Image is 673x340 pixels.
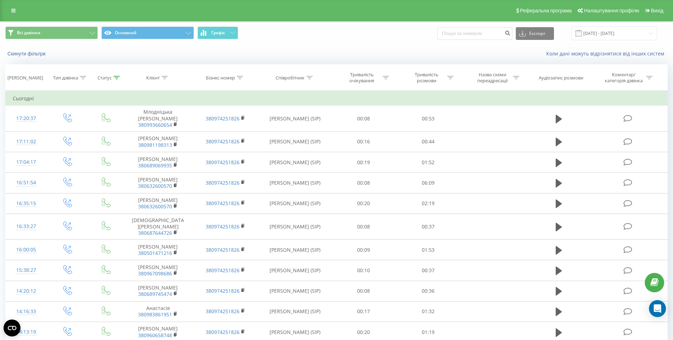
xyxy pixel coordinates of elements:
div: 17:04:17 [13,155,40,169]
td: [PERSON_NAME] (SIP) [259,240,331,260]
button: Графік [197,26,238,39]
div: Тип дзвінка [53,75,78,81]
td: Млодніцька [PERSON_NAME] [124,106,191,132]
a: 380981198313 [138,142,172,148]
div: 14:20:12 [13,284,40,298]
td: [PERSON_NAME] (SIP) [259,214,331,240]
a: 380689069935 [138,162,172,169]
td: 06:09 [396,173,461,193]
td: [PERSON_NAME] [124,281,191,301]
div: 16:33:27 [13,220,40,233]
td: [PERSON_NAME] [124,131,191,152]
div: 17:11:02 [13,135,40,149]
button: Експорт [516,27,554,40]
div: 14:13:19 [13,325,40,339]
div: Назва схеми переадресації [473,72,511,84]
a: 380974251826 [206,115,240,122]
a: 380974251826 [206,223,240,230]
td: 00:08 [331,173,396,193]
a: Коли дані можуть відрізнятися вiд інших систем [546,50,668,57]
button: Скинути фільтри [5,50,49,57]
a: 380632600570 [138,203,172,210]
td: 00:08 [331,281,396,301]
span: Всі дзвінки [17,30,40,36]
a: 380960658748 [138,332,172,339]
div: Клієнт [146,75,160,81]
div: Тривалість очікування [343,72,381,84]
a: 380974251826 [206,246,240,253]
td: Анастасія [124,301,191,322]
td: [PERSON_NAME] [124,193,191,214]
div: 15:38:27 [13,263,40,277]
div: Бізнес номер [206,75,235,81]
td: [PERSON_NAME] (SIP) [259,131,331,152]
td: 00:08 [331,214,396,240]
button: Всі дзвінки [5,26,98,39]
a: 380974251826 [206,179,240,186]
td: 00:53 [396,106,461,132]
td: 00:37 [396,260,461,281]
button: Open CMP widget [4,320,20,336]
a: 380974251826 [206,159,240,166]
div: Тривалість розмови [408,72,445,84]
span: Реферальна програма [520,8,572,13]
td: [PERSON_NAME] [124,152,191,173]
td: [PERSON_NAME] (SIP) [259,281,331,301]
div: Аудіозапис розмови [539,75,583,81]
td: 00:09 [331,240,396,260]
div: Коментар/категорія дзвінка [603,72,644,84]
a: 380993660654 [138,121,172,128]
a: 380501471216 [138,250,172,256]
td: 00:17 [331,301,396,322]
td: 00:37 [396,214,461,240]
td: [PERSON_NAME] [124,260,191,281]
td: 02:19 [396,193,461,214]
div: 17:20:37 [13,112,40,125]
td: 00:19 [331,152,396,173]
a: 380974251826 [206,329,240,335]
div: Статус [98,75,112,81]
a: 380974251826 [206,200,240,207]
td: Сьогодні [6,91,668,106]
td: 00:10 [331,260,396,281]
a: 380974251826 [206,287,240,294]
a: 380967098686 [138,270,172,277]
div: 16:35:15 [13,197,40,210]
td: [PERSON_NAME] (SIP) [259,260,331,281]
a: 380687644726 [138,229,172,236]
a: 380689745474 [138,291,172,297]
td: 01:32 [396,301,461,322]
button: Основний [101,26,194,39]
a: 380974251826 [206,267,240,274]
a: 380974251826 [206,138,240,145]
td: [PERSON_NAME] (SIP) [259,193,331,214]
td: 01:52 [396,152,461,173]
span: Графік [211,30,225,35]
td: 01:53 [396,240,461,260]
a: 380983861951 [138,311,172,318]
div: [PERSON_NAME] [7,75,43,81]
td: [PERSON_NAME] (SIP) [259,173,331,193]
td: [PERSON_NAME] (SIP) [259,152,331,173]
span: Вихід [651,8,663,13]
td: [PERSON_NAME] (SIP) [259,106,331,132]
a: 380632600570 [138,183,172,189]
td: 00:16 [331,131,396,152]
div: Open Intercom Messenger [649,300,666,317]
td: [DEMOGRAPHIC_DATA][PERSON_NAME] [124,214,191,240]
td: 00:36 [396,281,461,301]
input: Пошук за номером [437,27,512,40]
td: [PERSON_NAME] (SIP) [259,301,331,322]
a: 380974251826 [206,308,240,315]
td: [PERSON_NAME] [124,173,191,193]
td: [PERSON_NAME] [124,240,191,260]
div: 16:00:05 [13,243,40,257]
div: 16:51:54 [13,176,40,190]
div: 14:16:33 [13,305,40,318]
td: 00:08 [331,106,396,132]
td: 00:44 [396,131,461,152]
div: Співробітник [276,75,305,81]
span: Налаштування профілю [584,8,639,13]
td: 00:20 [331,193,396,214]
